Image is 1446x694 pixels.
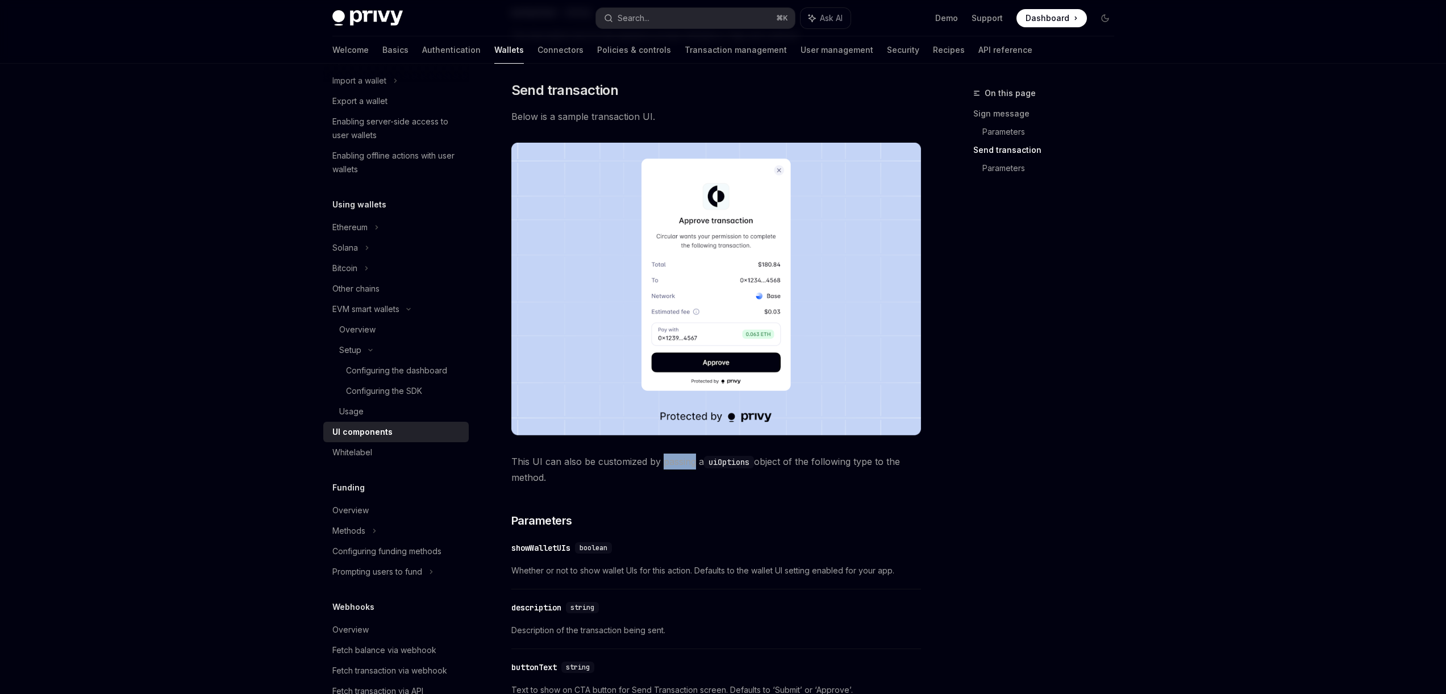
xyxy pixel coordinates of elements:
[323,442,469,463] a: Whitelabel
[332,545,441,558] div: Configuring funding methods
[985,86,1036,100] span: On this page
[332,664,447,678] div: Fetch transaction via webhook
[511,602,561,613] div: description
[332,94,387,108] div: Export a wallet
[332,115,462,142] div: Enabling server-side access to user wallets
[323,91,469,111] a: Export a wallet
[973,141,1123,159] a: Send transaction
[511,662,557,673] div: buttonText
[323,422,469,442] a: UI components
[323,401,469,422] a: Usage
[580,543,607,552] span: boolean
[323,500,469,521] a: Overview
[323,319,469,340] a: Overview
[332,282,380,296] div: Other chains
[704,456,754,468] code: uiOptions
[570,603,594,612] span: string
[1096,9,1114,27] button: Toggle dark mode
[332,10,403,26] img: dark logo
[323,279,469,299] a: Other chains
[982,159,1123,177] a: Parameters
[1016,9,1087,27] a: Dashboard
[332,643,436,657] div: Fetch balance via webhook
[323,541,469,562] a: Configuring funding methods
[323,660,469,681] a: Fetch transaction via webhook
[566,663,590,672] span: string
[346,384,422,398] div: Configuring the SDK
[511,109,921,124] span: Below is a sample transaction UI.
[537,36,584,64] a: Connectors
[978,36,1032,64] a: API reference
[332,565,422,579] div: Prompting users to fund
[494,36,524,64] a: Wallets
[801,36,873,64] a: User management
[511,513,572,529] span: Parameters
[973,105,1123,123] a: Sign message
[332,261,357,275] div: Bitcoin
[332,36,369,64] a: Welcome
[323,146,469,180] a: Enabling offline actions with user wallets
[685,36,787,64] a: Transaction management
[511,542,570,554] div: showWalletUIs
[933,36,965,64] a: Recipes
[332,198,386,211] h5: Using wallets
[332,600,374,614] h5: Webhooks
[618,11,649,25] div: Search...
[801,8,851,28] button: Ask AI
[332,425,393,439] div: UI components
[511,143,921,435] img: images/Trans.png
[323,381,469,401] a: Configuring the SDK
[323,360,469,381] a: Configuring the dashboard
[323,640,469,660] a: Fetch balance via webhook
[332,623,369,637] div: Overview
[972,13,1003,24] a: Support
[820,13,843,24] span: Ask AI
[887,36,919,64] a: Security
[332,221,368,234] div: Ethereum
[332,446,372,459] div: Whitelabel
[596,8,795,28] button: Search...⌘K
[339,323,376,336] div: Overview
[332,481,365,494] h5: Funding
[422,36,481,64] a: Authentication
[511,624,921,637] span: Description of the transaction being sent.
[776,14,788,23] span: ⌘ K
[511,454,921,485] span: This UI can also be customized by passing a object of the following type to the method.
[511,81,618,99] span: Send transaction
[982,123,1123,141] a: Parameters
[332,149,462,176] div: Enabling offline actions with user wallets
[332,504,369,517] div: Overview
[1026,13,1069,24] span: Dashboard
[511,564,921,577] span: Whether or not to show wallet UIs for this action. Defaults to the wallet UI setting enabled for ...
[339,343,361,357] div: Setup
[332,302,399,316] div: EVM smart wallets
[323,620,469,640] a: Overview
[382,36,409,64] a: Basics
[332,524,365,538] div: Methods
[323,111,469,146] a: Enabling server-side access to user wallets
[597,36,671,64] a: Policies & controls
[339,405,364,418] div: Usage
[346,364,447,377] div: Configuring the dashboard
[935,13,958,24] a: Demo
[332,241,358,255] div: Solana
